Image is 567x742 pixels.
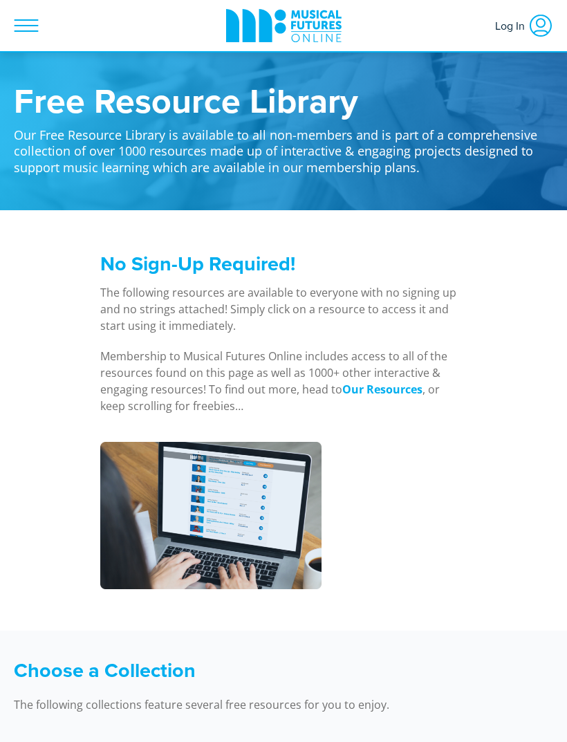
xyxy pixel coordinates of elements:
[100,249,295,278] span: No Sign-Up Required!
[100,348,467,414] p: Membership to Musical Futures Online includes access to all of the resources found on this page a...
[495,13,528,38] span: Log In
[488,6,560,45] a: Log In
[14,83,553,118] h1: Free Resource Library
[14,118,553,176] p: Our Free Resource Library is available to all non-members and is part of a comprehensive collecti...
[14,658,553,683] h3: Choose a Collection
[342,382,422,398] a: Our Resources
[14,696,553,713] p: The following collections feature several free resources for you to enjoy.
[100,284,467,334] p: The following resources are available to everyone with no signing up and no strings attached! Sim...
[342,382,422,397] strong: Our Resources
